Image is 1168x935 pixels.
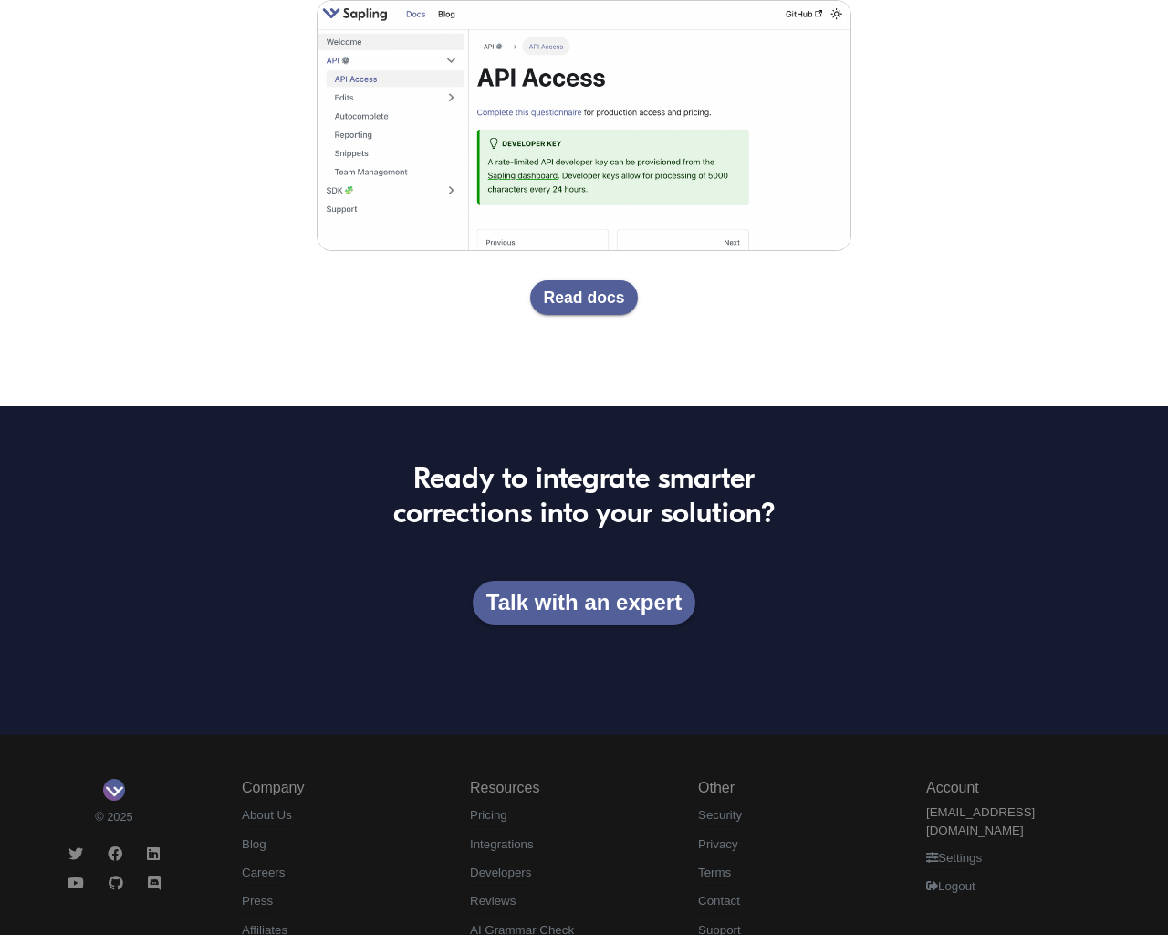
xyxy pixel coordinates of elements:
[926,804,1127,842] a: [EMAIL_ADDRESS][DOMAIN_NAME]
[470,806,507,828] a: Pricing
[926,877,975,899] a: Logout
[242,864,285,886] a: Careers
[530,280,639,315] a: Read docs
[14,808,214,825] small: © 2025
[242,779,443,796] h5: Company
[926,849,982,871] a: Settings
[370,461,798,531] h2: Ready to integrate smarter corrections into your solution?
[926,779,1127,796] h5: Account
[147,846,160,861] i: LinkedIn
[473,581,695,625] a: Talk with an expert
[242,892,273,914] a: Press
[698,779,899,796] h5: Other
[470,892,516,914] a: Reviews
[470,835,534,857] a: Integrations
[698,892,740,914] a: Contact
[103,779,125,801] img: Sapling Logo
[470,779,671,796] h5: Resources
[68,846,83,861] i: Twitter
[242,835,266,857] a: Blog
[109,876,123,890] i: Github
[470,864,531,886] a: Developers
[68,876,84,890] i: Youtube
[698,806,742,828] a: Security
[148,876,161,890] i: Discord
[698,835,738,857] a: Privacy
[698,864,731,886] a: Terms
[242,806,292,828] a: About Us
[108,846,122,861] i: Facebook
